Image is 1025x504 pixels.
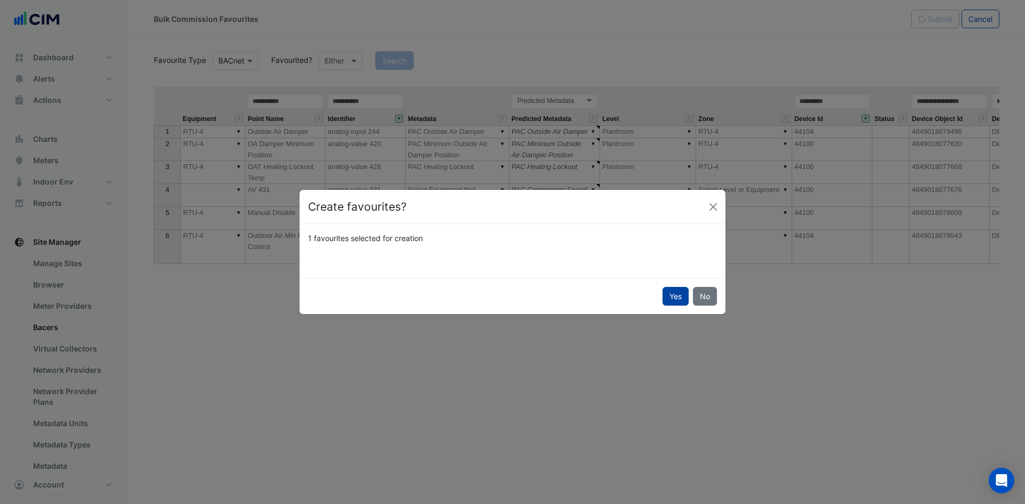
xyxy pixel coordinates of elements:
h4: Create favourites? [308,198,407,215]
button: Yes [663,287,689,306]
div: Open Intercom Messenger [989,468,1014,493]
button: No [693,287,717,306]
div: 1 favourites selected for creation [302,233,723,244]
button: Close [705,199,721,215]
